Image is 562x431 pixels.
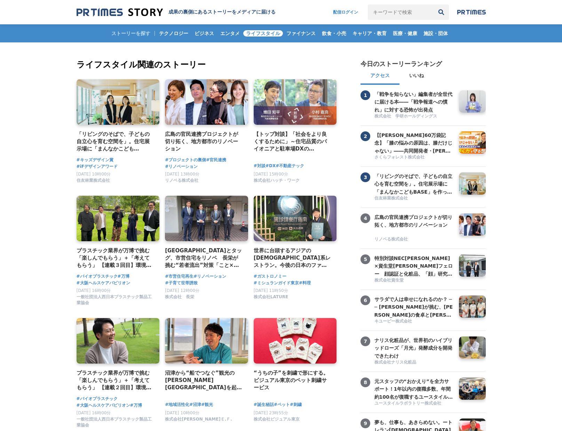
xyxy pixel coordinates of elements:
[254,280,299,286] a: #ミシュランガイド東京
[284,24,318,42] a: ファイナンス
[165,178,198,184] span: リノベる株式会社
[201,401,213,408] a: #観光
[361,60,442,68] h2: 今日のストーリーランキング
[165,410,199,415] span: [DATE] 10時00分
[361,90,370,100] span: 1
[374,359,454,366] a: 株式会社ナリス化粧品
[374,359,416,365] span: 株式会社ナリス化粧品
[77,180,110,185] a: 住友林業株式会社
[217,30,243,36] span: エンタメ
[77,8,163,17] img: 成果の裏側にあるストーリーをメディアに届ける
[390,24,420,42] a: 医療・健康
[319,30,349,36] span: 飲食・小売
[192,30,217,36] span: ビジネス
[77,163,118,170] a: #iFデザインアワード
[374,172,454,195] a: 「リビングのそばで、子どもの自立心を育む空間を」。住宅展示場に「まんなかこどもBASE」を作った２人の女性社員
[77,58,338,71] h2: ライフスタイル関連のストーリー
[77,302,154,307] a: 一般社団法人西日本プラスチック製品工業協会
[390,30,420,36] span: 医療・健康
[299,280,311,286] a: #料理
[130,402,142,409] span: #万博
[165,180,198,185] a: リノベる株式会社
[254,180,300,185] a: 株式会社ハッチ・ワーク
[254,130,331,153] a: 【トップ対談】「社会をより良くするために」～住宅品質のパイオニアと駐車場DXの[PERSON_NAME]が描く、安心と利便性の共創
[206,157,226,163] span: #官民連携
[156,24,191,42] a: テクノロジー
[118,273,129,280] span: #万博
[77,172,111,177] span: [DATE] 10時00分
[319,24,349,42] a: 飲食・小売
[254,401,274,408] span: #誕生秘話
[77,247,154,269] a: プラスチック業界が万博で挑む 「楽しんでもらう」＋「考えてもらう」 【連載３回目】環境素材を切り口に提言された製品と[PERSON_NAME]社会を想像する面白さ
[374,213,454,229] h3: 広島の官民連携プロジェクトが切り拓く、地方都市のリノベーション
[193,273,226,280] a: #リノベーション
[374,154,425,160] span: さくらフォレスト株式会社
[361,172,370,182] span: 3
[361,213,370,223] span: 4
[290,401,302,408] a: #刺繍
[254,416,300,422] span: 株式会社ビジュアル東京
[165,294,194,300] span: 株式会社 長栄
[434,5,449,20] button: 検索
[350,24,389,42] a: キャリア・教育
[457,9,486,15] img: prtimes
[421,24,451,42] a: 施設・団体
[274,401,290,408] a: #ペット
[368,5,434,20] input: キーワードで検索
[77,273,118,280] a: #バイオプラスチック
[77,402,130,409] a: #大阪ヘルスケアパビリオン
[77,8,276,17] a: 成果の裏側にあるストーリーをメディアに届ける 成果の裏側にあるストーリーをメディアに届ける
[276,163,304,169] span: #不動産テック
[374,131,454,154] a: 【[PERSON_NAME]60万袋記念】「膝の悩みの原因は、膝だけじゃない」――共同開発者・[PERSON_NAME]先生と語る、"歩く力"を守る想い【共同開発者対談】
[77,424,154,429] a: 一般社団法人西日本プラスチック製品工業協会
[374,254,454,277] a: 特別対談NEC[PERSON_NAME]×資生堂[PERSON_NAME]フェロー 顔認証と化粧品、「顔」研究の世界の頂点から見える[PERSON_NAME] ～骨格や瞳、変化しない顔と たるみ...
[77,280,130,286] a: #大阪ヘルスケアパビリオン
[254,418,300,423] a: 株式会社ビジュアル東京
[361,336,370,346] span: 7
[77,157,113,163] a: #キッズデザイン賞
[374,172,454,196] h3: 「リビングのそばで、子どもの自立心を育む空間を」。住宅展示場に「まんなかこどもBASE」を作った２人の女性社員
[156,30,191,36] span: テクノロジー
[165,172,199,177] span: [DATE] 13時00分
[374,90,454,114] h3: 「戦争を知らない」編集者が全世代に届ける本――「戦争報道への慣れ」に対する恐怖が出発点
[168,9,276,15] h1: 成果の裏側にあるストーリーをメディアに届ける
[374,400,441,406] span: ユースタイルラボラトリー株式会社
[374,113,437,119] span: 株式会社 学研ホールディングス
[374,277,404,283] span: 株式会社資生堂
[165,130,243,153] h4: 広島の官民連携プロジェクトが切り拓く、地方都市のリノベーション
[254,172,288,177] span: [DATE] 15時00分
[374,295,454,318] a: サラダで人は幸せになれるのか？ ── [PERSON_NAME]が挑む、[PERSON_NAME]の食卓と[PERSON_NAME]の可能性
[165,416,232,422] span: 株式会社[PERSON_NAME]Ｅ.Ｆ.
[374,295,454,319] h3: サラダで人は幸せになれるのか？ ── [PERSON_NAME]が挑む、[PERSON_NAME]の食卓と[PERSON_NAME]の可能性
[77,130,154,153] h4: 「リビングのそばで、子どもの自立心を育む空間を」。住宅展示場に「まんなかこどもBASE」を作った２人の女性社員
[77,288,111,293] span: [DATE] 16時00分
[165,418,232,423] a: 株式会社[PERSON_NAME]Ｅ.Ｆ.
[165,280,198,286] a: #子育て世帯誘致
[374,318,454,325] a: キユーピー株式会社
[254,369,331,392] h4: “うちの子”を刺繍で形にする。ビジュアル東京のペット刺繍サービス
[266,163,276,169] a: #DX
[254,163,266,169] a: #対談
[189,401,201,408] span: #沼津
[350,30,389,36] span: キャリア・教育
[361,418,370,428] span: 9
[374,195,454,202] a: 住友林業株式会社
[165,369,243,392] h4: 沼津から“船でつなぐ”観光の[PERSON_NAME] [GEOGRAPHIC_DATA]を起点に地域共創を目指す千鳥観光汽船の挑戦とこれから
[374,254,454,278] h3: 特別対談NEC[PERSON_NAME]×資生堂[PERSON_NAME]フェロー 顔認証と化粧品、「顔」研究の世界の頂点から見える[PERSON_NAME] ～骨格や瞳、変化しない顔と たるみ...
[374,236,454,243] a: リノベる株式会社
[374,131,454,155] h3: 【[PERSON_NAME]60万袋記念】「膝の悩みの原因は、膝だけじゃない」――共同開発者・[PERSON_NAME]先生と語る、"歩く力"を守る想い【共同開発者対談】
[165,157,206,163] span: #プロジェクトの裏側
[165,273,193,280] a: #市営住宅再生
[374,377,454,401] h3: 元スタッフの“おかえり”を全力サポート！1年以内の復職多数、年間約100名が復職するユースタイルラボラトリーの「カムバック採用」実績と背景を公開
